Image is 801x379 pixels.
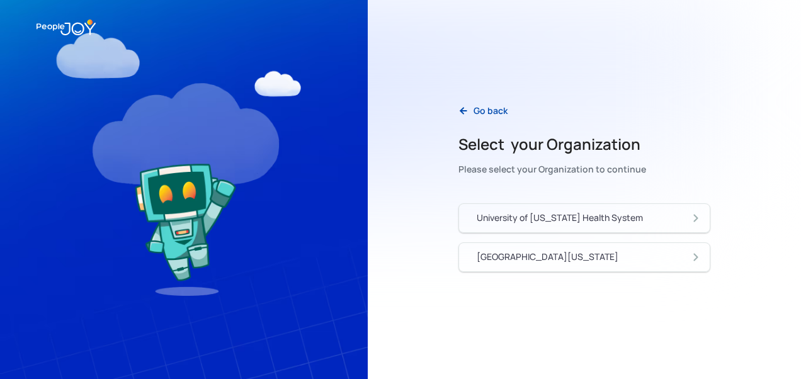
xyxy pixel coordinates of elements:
div: University of [US_STATE] Health System [477,212,643,224]
a: [GEOGRAPHIC_DATA][US_STATE] [458,242,710,272]
div: Please select your Organization to continue [458,161,646,178]
a: Go back [448,98,518,124]
h2: Select your Organization [458,134,646,154]
div: [GEOGRAPHIC_DATA][US_STATE] [477,251,618,263]
div: Go back [474,105,508,117]
a: University of [US_STATE] Health System [458,203,710,233]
